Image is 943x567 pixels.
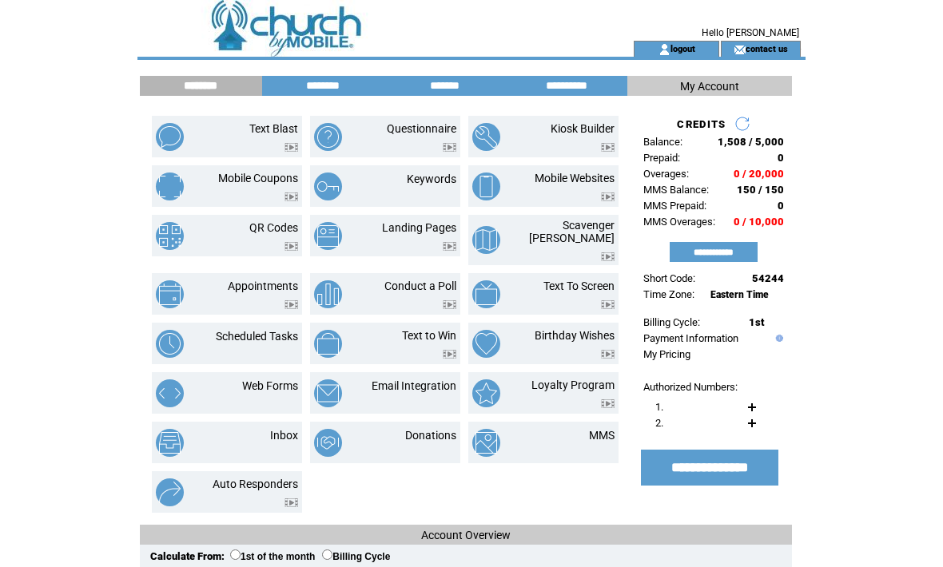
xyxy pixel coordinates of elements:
a: Scavenger [PERSON_NAME] [529,219,615,244]
img: appointments.png [156,280,184,308]
span: 0 / 20,000 [734,168,784,180]
img: auto-responders.png [156,478,184,506]
a: Donations [405,429,456,442]
span: CREDITS [677,118,726,130]
img: text-to-screen.png [472,280,500,308]
span: 1st [749,316,764,328]
img: text-to-win.png [314,330,342,358]
img: video.png [284,143,298,152]
a: Inbox [270,429,298,442]
span: Short Code: [643,272,695,284]
img: video.png [284,498,298,507]
span: Authorized Numbers: [643,381,738,393]
img: mobile-coupons.png [156,172,184,200]
img: video.png [284,300,298,309]
img: video.png [284,242,298,251]
input: Billing Cycle [322,549,332,560]
a: Appointments [228,280,298,292]
img: qr-codes.png [156,222,184,250]
span: Hello [PERSON_NAME] [702,27,799,38]
span: MMS Balance: [643,184,709,196]
a: Kiosk Builder [551,122,615,135]
span: MMS Prepaid: [643,200,706,212]
img: scavenger-hunt.png [472,226,500,254]
span: Prepaid: [643,152,680,164]
a: contact us [746,43,788,54]
img: email-integration.png [314,379,342,407]
span: Balance: [643,136,682,148]
img: landing-pages.png [314,222,342,250]
img: video.png [601,143,615,152]
a: Text To Screen [543,280,615,292]
img: questionnaire.png [314,123,342,151]
a: Payment Information [643,332,738,344]
span: 0 / 10,000 [734,216,784,228]
a: logout [670,43,695,54]
span: Calculate From: [150,550,225,562]
img: account_icon.gif [659,43,670,56]
a: QR Codes [249,221,298,234]
img: loyalty-program.png [472,379,500,407]
span: Billing Cycle: [643,316,700,328]
a: Mobile Coupons [218,172,298,184]
span: Overages: [643,168,689,180]
a: Birthday Wishes [535,329,615,342]
span: 1. [655,401,663,413]
a: Landing Pages [382,221,456,234]
input: 1st of the month [230,549,241,560]
a: Mobile Websites [535,172,615,184]
span: 1,508 / 5,000 [718,136,784,148]
img: text-blast.png [156,123,184,151]
a: MMS [589,429,615,442]
span: 0 [778,200,784,212]
a: Web Forms [242,379,298,392]
img: video.png [601,300,615,309]
span: 54244 [752,272,784,284]
img: kiosk-builder.png [472,123,500,151]
span: 150 / 150 [737,184,784,196]
img: inbox.png [156,429,184,457]
img: video.png [443,242,456,251]
img: web-forms.png [156,379,184,407]
label: 1st of the month [230,551,315,562]
img: video.png [601,399,615,408]
img: video.png [284,192,298,201]
img: help.gif [772,335,783,342]
img: donations.png [314,429,342,457]
a: Loyalty Program [531,379,615,391]
img: mobile-websites.png [472,172,500,200]
span: Eastern Time [710,289,769,300]
img: birthday-wishes.png [472,330,500,358]
a: Email Integration [372,379,456,392]
a: Conduct a Poll [384,280,456,292]
a: Keywords [407,172,456,185]
a: Text to Win [402,329,456,342]
a: Scheduled Tasks [216,330,298,343]
img: video.png [443,350,456,359]
a: Text Blast [249,122,298,135]
span: My Account [680,80,739,93]
span: Account Overview [421,529,511,541]
img: video.png [601,252,615,261]
img: conduct-a-poll.png [314,280,342,308]
a: Questionnaire [387,122,456,135]
img: video.png [601,192,615,201]
img: video.png [443,300,456,309]
img: video.png [601,350,615,359]
img: scheduled-tasks.png [156,330,184,358]
img: keywords.png [314,172,342,200]
span: 0 [778,152,784,164]
a: My Pricing [643,348,690,360]
span: Time Zone: [643,288,694,300]
span: 2. [655,417,663,429]
span: MMS Overages: [643,216,715,228]
label: Billing Cycle [322,551,390,562]
img: contact_us_icon.gif [734,43,746,56]
img: video.png [443,143,456,152]
img: mms.png [472,429,500,457]
a: Auto Responders [213,478,298,490]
